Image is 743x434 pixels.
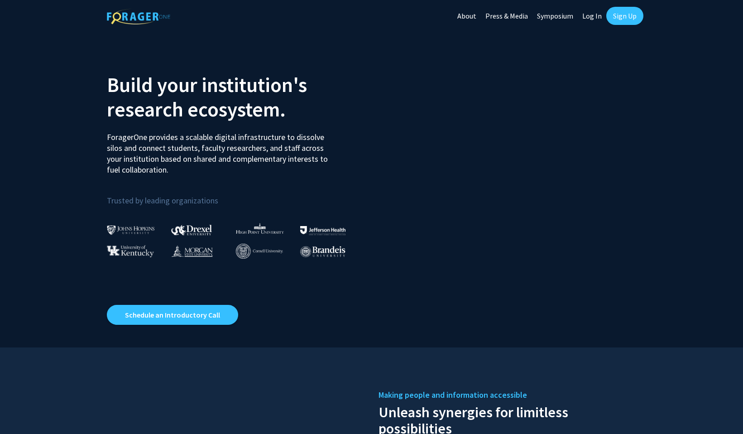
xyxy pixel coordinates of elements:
[107,225,155,235] img: Johns Hopkins University
[171,245,213,257] img: Morgan State University
[300,226,345,235] img: Thomas Jefferson University
[107,72,365,121] h2: Build your institution's research ecosystem.
[606,7,643,25] a: Sign Up
[171,225,212,235] img: Drexel University
[107,305,238,325] a: Opens in a new tab
[107,9,170,24] img: ForagerOne Logo
[236,223,284,234] img: High Point University
[107,183,365,207] p: Trusted by leading organizations
[379,388,637,402] h5: Making people and information accessible
[300,246,345,257] img: Brandeis University
[236,244,283,259] img: Cornell University
[107,125,334,175] p: ForagerOne provides a scalable digital infrastructure to dissolve silos and connect students, fac...
[107,245,154,257] img: University of Kentucky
